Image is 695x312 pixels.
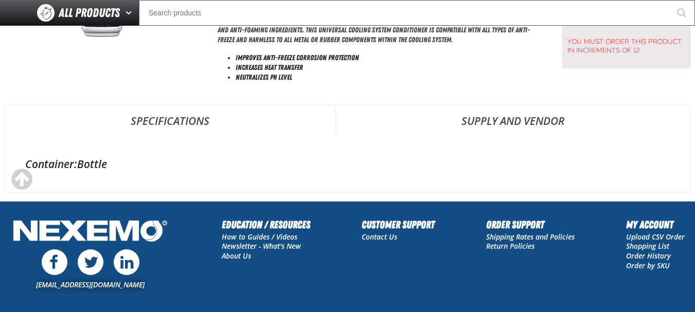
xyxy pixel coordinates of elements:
[567,32,686,55] span: You must order this product in increments of 12
[36,280,145,289] a: [EMAIL_ADDRESS][DOMAIN_NAME]
[486,217,575,232] h2: Order Support
[486,232,575,242] a: Shipping Rates and Policies
[626,251,671,261] a: Order History
[222,232,297,242] a: How to Guides / Videos
[236,63,537,72] li: Increases Heat Transfer
[59,4,120,22] span: All Products
[25,157,670,171] div: Bottle
[336,105,691,136] a: Supply and Vendor
[626,241,669,251] a: Shopping List
[236,72,537,82] li: Neutralizes pH Level
[25,157,77,171] label: Container:
[222,217,310,232] h2: Education / Resources
[5,105,335,136] a: Specifications
[10,168,33,191] div: Scroll to the top
[626,217,685,232] h2: My Account
[626,261,670,270] a: Order by SKU
[222,241,301,251] a: Newsletter - What's New
[362,217,435,232] h2: Customer Support
[362,232,397,242] a: Contact Us
[222,251,251,261] a: About Us
[236,53,537,63] li: Improves Anti-Freeze Corrosion Protection
[626,232,685,242] a: Upload CSV Order
[10,217,170,247] img: Nexemo Logo
[486,241,534,251] a: Return Policies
